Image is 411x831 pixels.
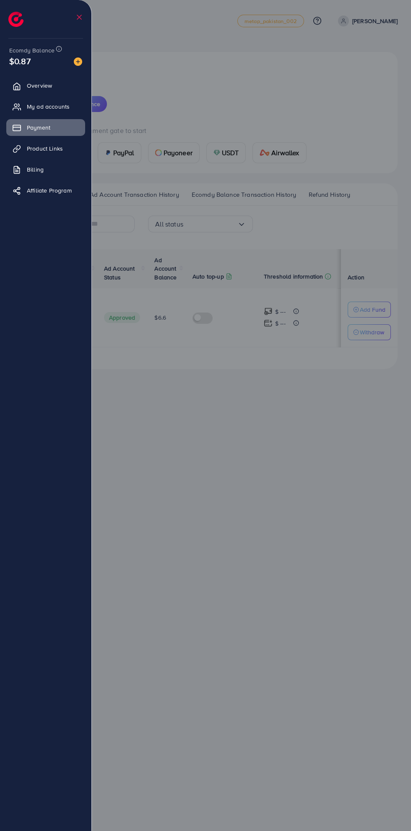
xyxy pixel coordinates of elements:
[6,98,85,115] a: My ad accounts
[6,140,85,157] a: Product Links
[27,102,70,111] span: My ad accounts
[27,144,63,153] span: Product Links
[9,55,31,67] span: $0.87
[6,119,85,136] a: Payment
[8,12,23,27] img: logo
[6,77,85,94] a: Overview
[27,81,52,90] span: Overview
[6,182,85,199] a: Affiliate Program
[6,161,85,178] a: Billing
[9,46,55,55] span: Ecomdy Balance
[27,165,44,174] span: Billing
[375,793,405,825] iframe: Chat
[27,186,72,195] span: Affiliate Program
[27,123,50,132] span: Payment
[74,57,82,66] img: image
